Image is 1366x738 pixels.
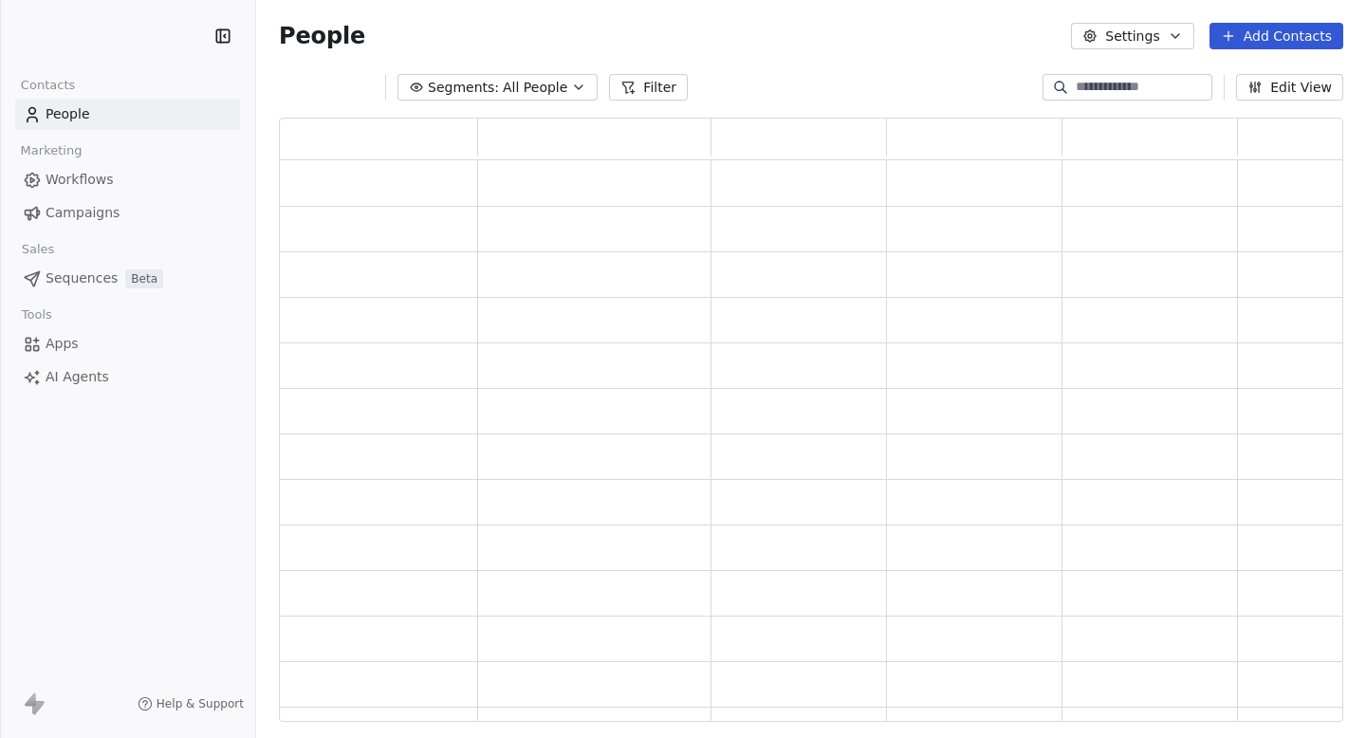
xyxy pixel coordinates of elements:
[503,78,567,98] span: All People
[157,696,244,711] span: Help & Support
[609,74,688,101] button: Filter
[138,696,244,711] a: Help & Support
[15,328,240,360] a: Apps
[46,334,79,354] span: Apps
[15,164,240,195] a: Workflows
[46,268,118,288] span: Sequences
[1236,74,1343,101] button: Edit View
[46,104,90,124] span: People
[428,78,499,98] span: Segments:
[46,203,120,223] span: Campaigns
[279,22,365,50] span: People
[15,361,240,393] a: AI Agents
[1209,23,1343,49] button: Add Contacts
[46,367,109,387] span: AI Agents
[1071,23,1193,49] button: Settings
[12,137,90,165] span: Marketing
[15,197,240,229] a: Campaigns
[15,99,240,130] a: People
[13,235,63,264] span: Sales
[13,301,60,329] span: Tools
[15,263,240,294] a: SequencesBeta
[125,269,163,288] span: Beta
[12,71,83,100] span: Contacts
[46,170,114,190] span: Workflows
